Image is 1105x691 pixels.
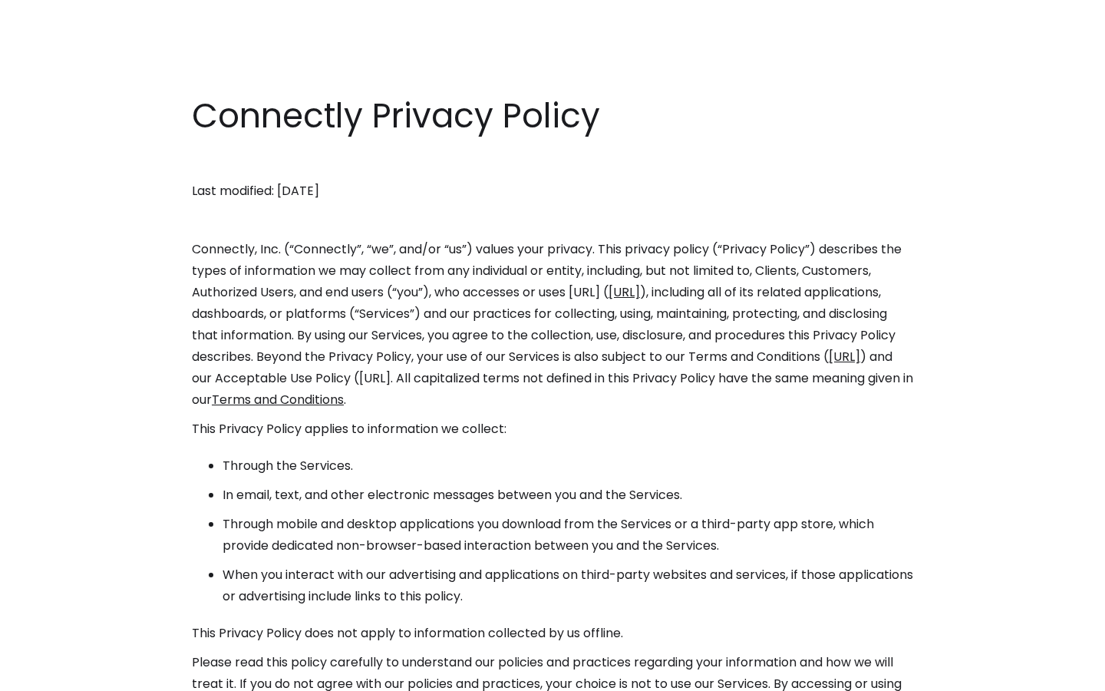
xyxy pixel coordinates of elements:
[31,664,92,686] ul: Language list
[223,484,913,506] li: In email, text, and other electronic messages between you and the Services.
[15,663,92,686] aside: Language selected: English
[212,391,344,408] a: Terms and Conditions
[192,623,913,644] p: This Privacy Policy does not apply to information collected by us offline.
[223,455,913,477] li: Through the Services.
[829,348,860,365] a: [URL]
[223,514,913,557] li: Through mobile and desktop applications you download from the Services or a third-party app store...
[223,564,913,607] li: When you interact with our advertising and applications on third-party websites and services, if ...
[192,180,913,202] p: Last modified: [DATE]
[192,239,913,411] p: Connectly, Inc. (“Connectly”, “we”, and/or “us”) values your privacy. This privacy policy (“Priva...
[192,151,913,173] p: ‍
[609,283,640,301] a: [URL]
[192,418,913,440] p: This Privacy Policy applies to information we collect:
[192,92,913,140] h1: Connectly Privacy Policy
[192,210,913,231] p: ‍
